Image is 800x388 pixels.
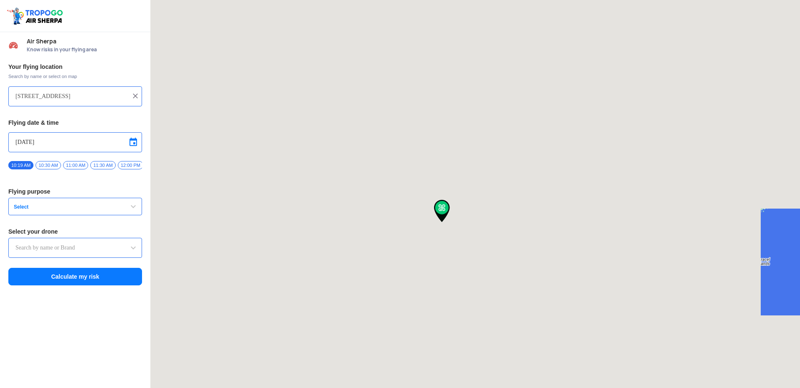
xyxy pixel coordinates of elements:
[90,161,115,169] span: 11:30 AM
[118,161,143,169] span: 12:00 PM
[27,46,142,53] span: Know risks in your flying area
[6,6,66,25] img: ic_tgdronemaps.svg
[10,204,115,210] span: Select
[8,161,33,169] span: 10:19 AM
[63,161,88,169] span: 11:00 AM
[8,189,142,194] h3: Flying purpose
[15,243,135,253] input: Search by name or Brand
[8,229,142,234] h3: Select your drone
[8,40,18,50] img: Risk Scores
[8,120,142,126] h3: Flying date & time
[8,198,142,215] button: Select
[8,73,142,80] span: Search by name or select on map
[8,64,142,70] h3: Your flying location
[27,38,142,45] span: Air Sherpa
[8,268,142,285] button: Calculate my risk
[131,92,140,100] img: ic_close.png
[15,91,129,101] input: Search your flying location
[36,161,61,169] span: 10:30 AM
[15,137,135,147] input: Select Date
